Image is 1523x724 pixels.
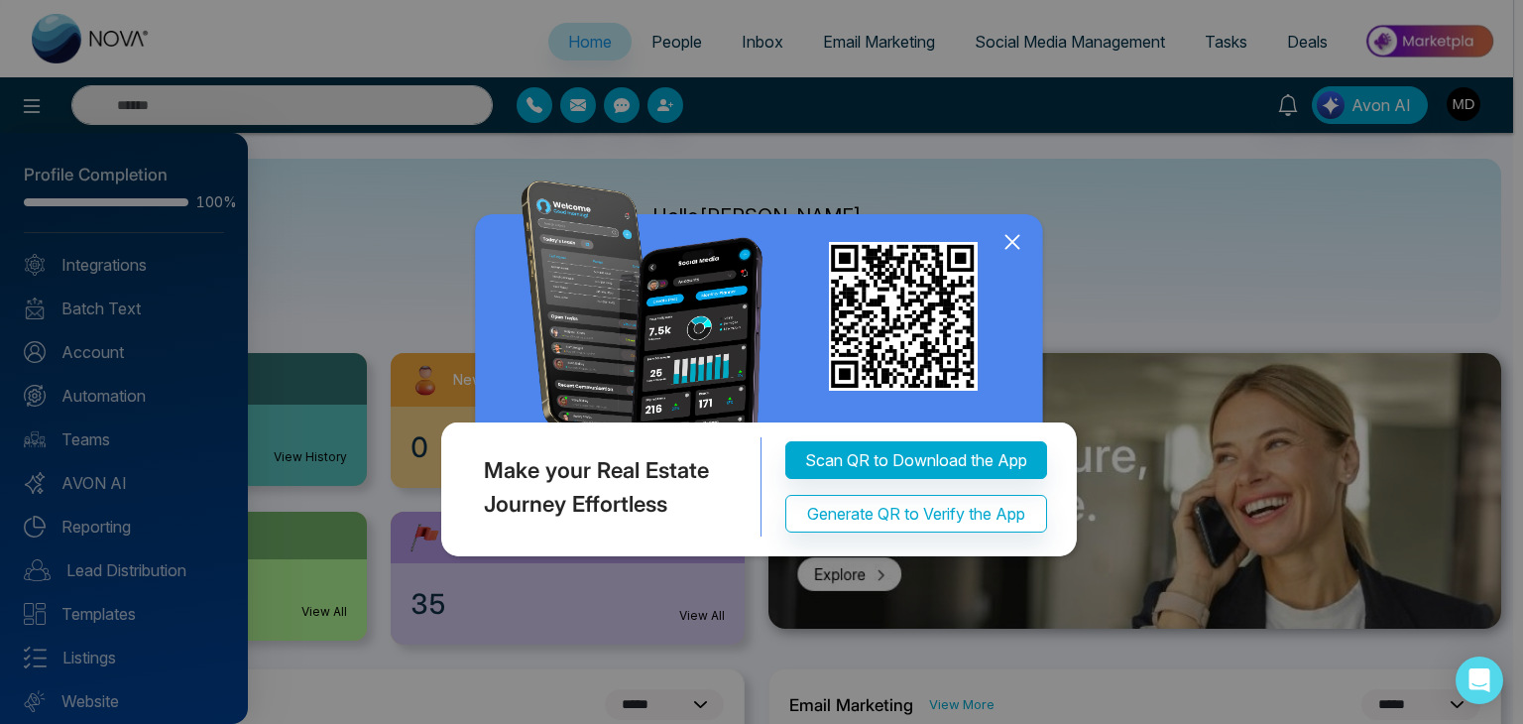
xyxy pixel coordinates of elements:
div: Open Intercom Messenger [1456,657,1503,704]
button: Generate QR to Verify the App [785,496,1047,534]
img: qr_for_download_app.png [829,242,978,391]
button: Scan QR to Download the App [785,442,1047,480]
div: Make your Real Estate Journey Effortless [436,438,761,538]
img: QRModal [436,181,1087,566]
